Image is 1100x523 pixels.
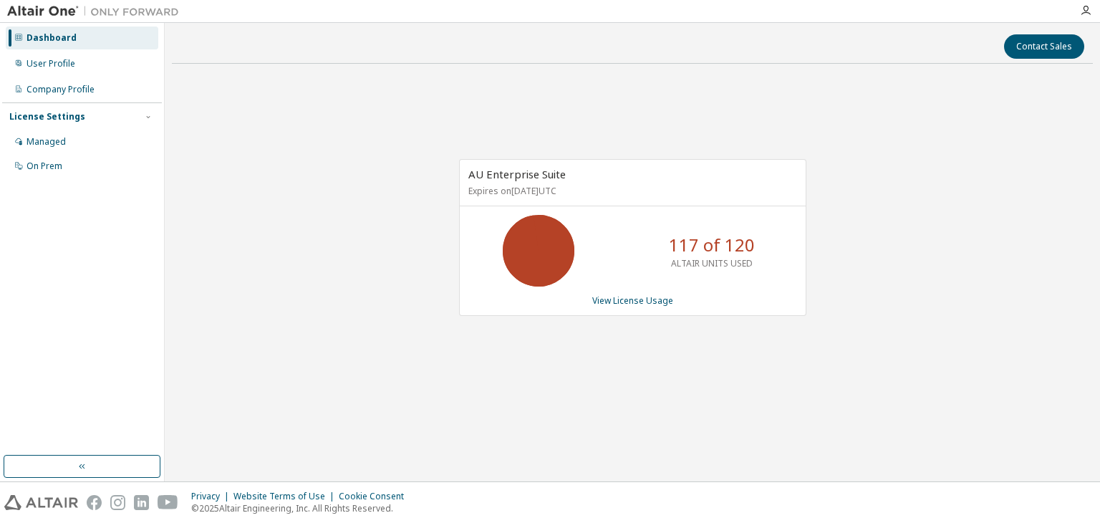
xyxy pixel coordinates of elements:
div: User Profile [26,58,75,69]
div: On Prem [26,160,62,172]
img: altair_logo.svg [4,495,78,510]
div: License Settings [9,111,85,123]
img: Altair One [7,4,186,19]
p: ALTAIR UNITS USED [671,257,753,269]
img: linkedin.svg [134,495,149,510]
img: facebook.svg [87,495,102,510]
div: Company Profile [26,84,95,95]
p: © 2025 Altair Engineering, Inc. All Rights Reserved. [191,502,412,514]
p: 117 of 120 [669,233,755,257]
span: AU Enterprise Suite [468,167,566,181]
button: Contact Sales [1004,34,1084,59]
img: youtube.svg [158,495,178,510]
p: Expires on [DATE] UTC [468,185,793,197]
div: Cookie Consent [339,491,412,502]
img: instagram.svg [110,495,125,510]
div: Privacy [191,491,233,502]
div: Website Terms of Use [233,491,339,502]
div: Dashboard [26,32,77,44]
div: Managed [26,136,66,148]
a: View License Usage [592,294,673,307]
